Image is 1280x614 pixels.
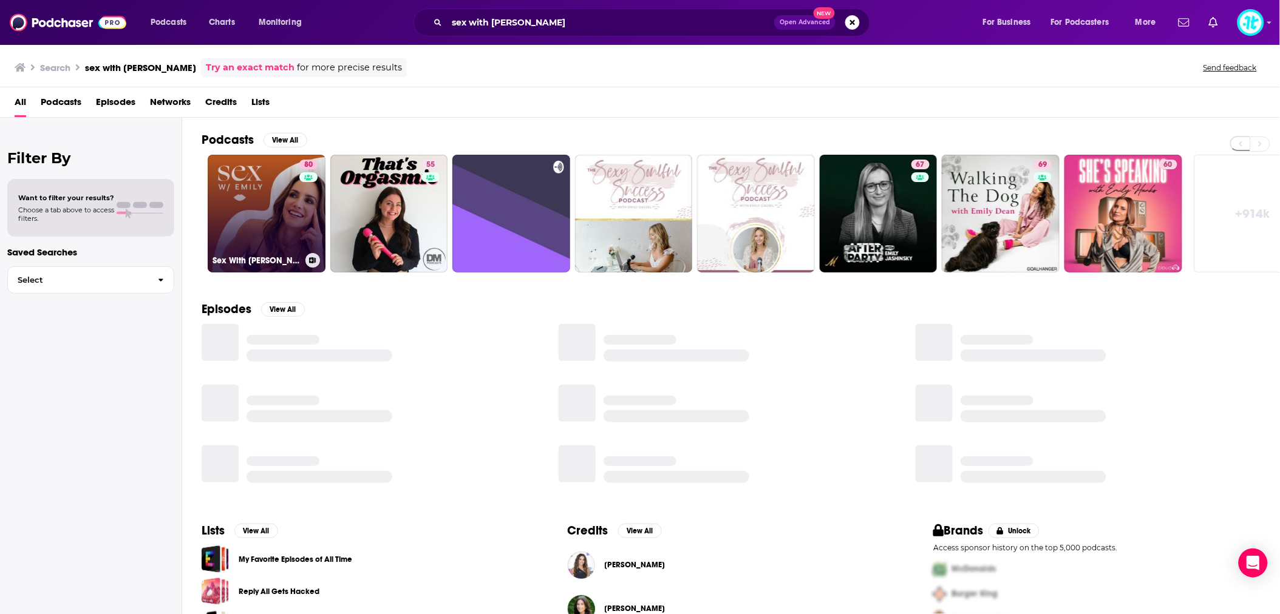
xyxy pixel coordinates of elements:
a: 55 [421,160,440,169]
span: For Podcasters [1051,14,1109,31]
button: open menu [1043,13,1127,32]
span: 69 [1038,159,1047,171]
input: Search podcasts, credits, & more... [447,13,774,32]
a: 80Sex With [PERSON_NAME] [208,155,325,272]
span: Select [8,276,148,284]
a: Credits [205,92,237,117]
span: Open Advanced [780,19,830,25]
button: Select [7,266,174,294]
a: Try an exact match [206,61,294,75]
img: Emily Morse [568,552,595,579]
button: View All [234,524,278,538]
a: Amy Friedlander [605,604,666,613]
button: Unlock [989,524,1040,538]
div: Search podcasts, credits, & more... [425,8,882,36]
a: ListsView All [202,523,278,538]
a: 80 [299,160,318,169]
h2: Brands [933,523,984,538]
a: EpisodesView All [202,302,305,317]
a: Episodes [96,92,135,117]
button: View All [264,133,307,147]
img: Second Pro Logo [928,582,951,607]
span: For Business [983,14,1031,31]
span: Logged in as ImpactTheory [1237,9,1264,36]
img: First Pro Logo [928,557,951,582]
h2: Credits [568,523,608,538]
span: for more precise results [297,61,402,75]
a: Charts [201,13,242,32]
img: User Profile [1237,9,1264,36]
span: New [814,7,836,19]
img: Podchaser - Follow, Share and Rate Podcasts [10,11,126,34]
button: Open AdvancedNew [774,15,836,30]
span: McDonalds [951,564,996,575]
h3: sex with [PERSON_NAME] [85,62,196,73]
a: PodcastsView All [202,132,307,147]
span: 55 [426,159,435,171]
button: Emily MorseEmily Morse [568,545,895,584]
a: All [15,92,26,117]
a: My Favorite Episodes of All Time [202,545,229,573]
button: open menu [250,13,318,32]
span: Monitoring [259,14,302,31]
a: CreditsView All [568,523,662,538]
a: My Favorite Episodes of All Time [239,553,352,566]
span: Burger King [951,589,998,599]
button: Show profile menu [1237,9,1264,36]
span: More [1135,14,1156,31]
h3: Search [40,62,70,73]
h2: Lists [202,523,225,538]
span: [PERSON_NAME] [605,604,666,613]
a: 55 [330,155,448,272]
p: Saved Searches [7,246,174,258]
span: 67 [916,159,925,171]
p: Access sponsor history on the top 5,000 podcasts. [933,543,1261,552]
span: Podcasts [151,14,186,31]
div: Open Intercom Messenger [1239,548,1268,578]
a: 69 [942,155,1060,272]
a: 69 [1033,160,1052,169]
h3: Sex With [PERSON_NAME] [213,255,301,266]
h2: Episodes [202,302,251,317]
span: Want to filter your results? [18,194,114,202]
a: 67 [820,155,938,272]
button: open menu [142,13,202,32]
span: [PERSON_NAME] [605,560,666,570]
button: open menu [975,13,1046,32]
a: Reply All Gets Hacked [239,585,319,598]
button: open menu [1127,13,1171,32]
a: Show notifications dropdown [1174,12,1194,33]
h2: Filter By [7,149,174,167]
a: Lists [251,92,270,117]
a: Show notifications dropdown [1204,12,1223,33]
span: Charts [209,14,235,31]
button: View All [618,524,662,538]
span: 60 [1164,159,1173,171]
a: 60 [1064,155,1182,272]
a: Networks [150,92,191,117]
h2: Podcasts [202,132,254,147]
a: Emily Morse [605,560,666,570]
button: Send feedback [1200,62,1261,73]
a: Podcasts [41,92,81,117]
a: 60 [1159,160,1177,169]
a: 67 [911,160,930,169]
span: Choose a tab above to access filters. [18,206,114,223]
a: Reply All Gets Hacked [202,578,229,605]
span: 80 [304,159,313,171]
button: View All [261,302,305,317]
